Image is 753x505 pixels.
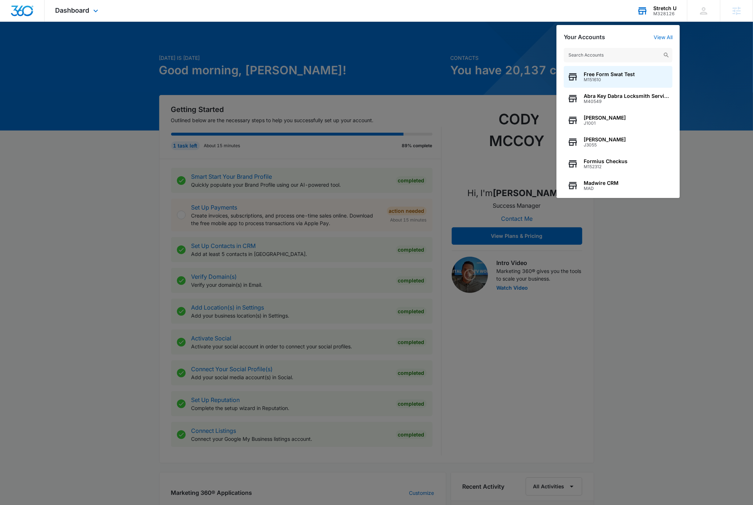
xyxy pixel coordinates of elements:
[584,158,628,164] span: Formius Checkus
[584,77,635,82] span: M151610
[654,34,673,40] a: View All
[564,48,673,62] input: Search Accounts
[584,137,626,142] span: [PERSON_NAME]
[584,93,669,99] span: Abra Key Dabra Locksmith Services
[584,115,626,121] span: [PERSON_NAME]
[653,11,677,16] div: account id
[584,121,626,126] span: J1001
[584,71,635,77] span: Free Form Swat Test
[584,186,618,191] span: MAD
[564,175,673,196] button: Madwire CRMMAD
[564,88,673,109] button: Abra Key Dabra Locksmith ServicesM40549
[584,180,618,186] span: Madwire CRM
[584,142,626,148] span: J3055
[564,66,673,88] button: Free Form Swat TestM151610
[564,109,673,131] button: [PERSON_NAME]J1001
[564,153,673,175] button: Formius CheckusM152312
[564,34,605,41] h2: Your Accounts
[584,99,669,104] span: M40549
[55,7,90,14] span: Dashboard
[584,164,628,169] span: M152312
[564,131,673,153] button: [PERSON_NAME]J3055
[653,5,677,11] div: account name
